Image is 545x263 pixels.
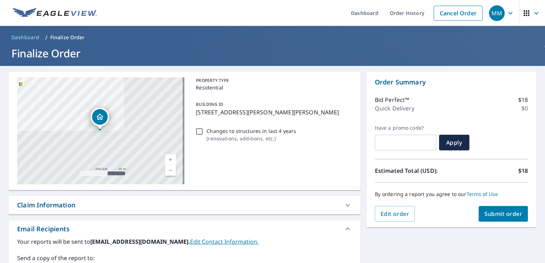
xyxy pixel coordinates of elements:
[207,127,296,135] p: Changes to structures in last 4 years
[165,165,176,176] a: Current Level 17, Zoom Out
[91,108,109,130] div: Dropped pin, building 1, Residential property, 3663 Narron Dr SW Atlanta, GA 30331
[518,96,528,104] p: $18
[521,104,528,113] p: $0
[375,77,528,87] p: Order Summary
[9,46,536,61] h1: Finalize Order
[9,32,536,43] nav: breadcrumb
[479,206,528,222] button: Submit order
[90,238,190,246] b: [EMAIL_ADDRESS][DOMAIN_NAME].
[9,32,42,43] a: Dashboard
[375,125,436,131] label: Have a promo code?
[439,135,469,150] button: Apply
[196,101,223,107] p: BUILDING ID
[17,254,352,262] label: Send a copy of the report to:
[17,237,352,246] label: Your reports will be sent to
[17,224,70,234] div: Email Recipients
[445,139,464,146] span: Apply
[11,34,40,41] span: Dashboard
[518,166,528,175] p: $18
[375,96,409,104] p: Bid Perfect™
[17,200,75,210] div: Claim Information
[207,135,296,142] p: ( renovations, additions, etc. )
[196,77,349,84] p: PROPERTY TYPE
[375,191,528,197] p: By ordering a report you agree to our
[50,34,85,41] p: Finalize Order
[434,6,483,21] a: Cancel Order
[196,108,349,117] p: [STREET_ADDRESS][PERSON_NAME][PERSON_NAME]
[467,191,498,197] a: Terms of Use
[190,238,259,246] a: EditContactInfo
[13,8,97,19] img: EV Logo
[375,206,415,222] button: Edit order
[484,210,523,218] span: Submit order
[45,33,47,42] li: /
[165,154,176,165] a: Current Level 17, Zoom In
[381,210,409,218] span: Edit order
[9,196,361,214] div: Claim Information
[375,166,452,175] p: Estimated Total (USD):
[489,5,505,21] div: MM
[196,84,349,91] p: Residential
[9,220,361,237] div: Email Recipients
[375,104,414,113] p: Quick Delivery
